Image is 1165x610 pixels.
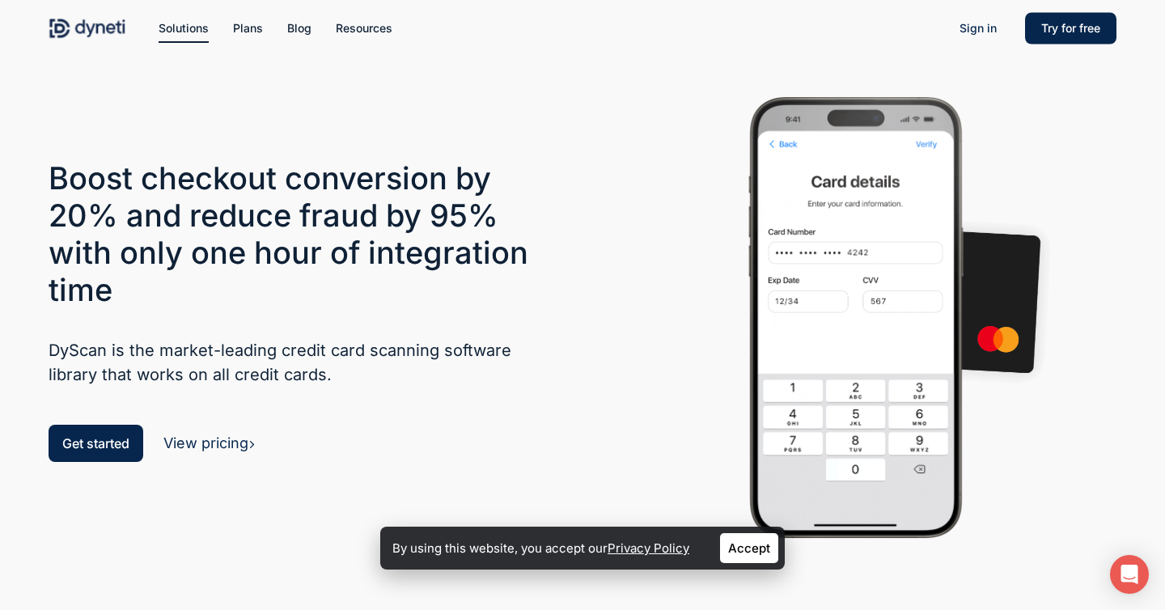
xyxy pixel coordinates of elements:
p: By using this website, you accept our [392,537,689,559]
span: Resources [336,21,392,35]
a: Sign in [943,15,1013,41]
div: Open Intercom Messenger [1110,555,1149,594]
a: Get started [49,425,143,462]
a: Solutions [159,19,209,37]
a: Plans [233,19,263,37]
a: Accept [720,533,778,563]
a: View pricing [163,434,256,451]
span: Plans [233,21,263,35]
a: Try for free [1025,19,1116,37]
span: Blog [287,21,311,35]
span: Try for free [1041,21,1100,35]
a: Privacy Policy [608,540,689,556]
h3: Boost checkout conversion by 20% and reduce fraud by 95% with only one hour of integration time [49,159,546,308]
h5: DyScan is the market-leading credit card scanning software library that works on all credit cards. [49,338,546,387]
span: Solutions [159,21,209,35]
span: Sign in [960,21,997,35]
a: Resources [336,19,392,37]
span: Get started [62,435,129,451]
img: Dyneti Technologies [49,16,126,40]
a: Blog [287,19,311,37]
